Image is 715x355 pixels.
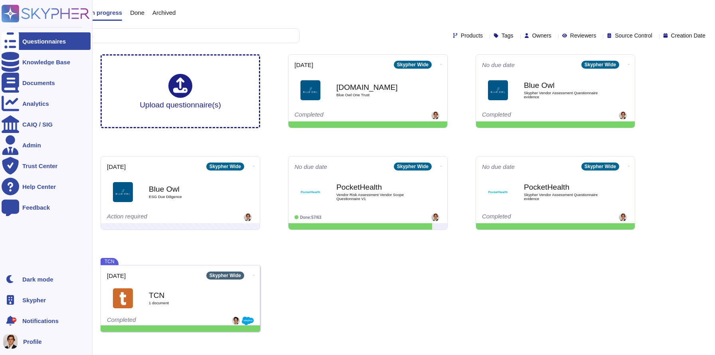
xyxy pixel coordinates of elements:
[461,33,483,38] span: Products
[581,61,619,69] div: Skypher Wide
[300,182,320,202] img: Logo
[101,258,119,265] span: TCN
[482,164,515,170] span: No due date
[524,81,604,89] b: Blue Owl
[244,213,252,221] img: user
[22,38,66,44] div: Questionnaires
[2,115,91,133] a: CAIQ / SIG
[532,33,551,38] span: Owners
[524,91,604,99] span: Skypher Vendor Assessment Questionnaire evidence
[2,198,91,216] a: Feedback
[2,333,23,350] button: user
[482,111,580,119] div: Completed
[502,33,514,38] span: Tags
[113,182,133,202] img: Logo
[140,74,221,109] div: Upload questionnaire(s)
[107,213,205,221] div: Action required
[12,317,16,322] div: 9+
[206,163,244,171] div: Skypher Wide
[581,163,619,171] div: Skypher Wide
[394,163,432,171] div: Skypher Wide
[22,318,59,324] span: Notifications
[107,164,126,170] span: [DATE]
[22,297,46,303] span: Skypher
[615,33,652,38] span: Source Control
[294,62,313,68] span: [DATE]
[113,288,133,308] img: Logo
[482,62,515,68] span: No due date
[107,316,136,323] span: Completed
[2,53,91,71] a: Knowledge Base
[22,163,57,169] div: Trust Center
[394,61,432,69] div: Skypher Wide
[22,101,49,107] div: Analytics
[671,33,705,38] span: Creation Date
[524,193,604,200] span: Skypher Vendor Assessment Questionnaire evidence
[149,292,229,299] b: TCN
[488,80,508,100] img: Logo
[619,111,627,119] img: user
[130,10,144,16] span: Done
[488,182,508,202] img: Logo
[107,273,126,279] span: [DATE]
[23,339,42,345] span: Profile
[300,215,321,220] span: Done: 57/63
[336,93,416,97] span: Blue Owl One Trust
[570,33,596,38] span: Reviewers
[482,213,580,221] div: Completed
[22,121,53,127] div: CAIQ / SIG
[619,213,627,221] img: user
[149,195,229,199] span: ESG Due Diligence
[3,334,18,349] img: user
[524,183,604,191] b: PocketHealth
[294,164,327,170] span: No due date
[294,111,392,119] div: Completed
[431,213,439,221] img: user
[32,29,299,43] input: Search by keywords
[2,74,91,91] a: Documents
[22,80,55,86] div: Documents
[2,157,91,175] a: Trust Center
[336,193,416,200] span: Vendor Risk Assessment Vendor Scope Questionnaire V1
[206,272,244,280] div: Skypher Wide
[22,142,41,148] div: Admin
[89,10,122,16] span: In progress
[232,317,240,325] img: user
[152,10,176,16] span: Archived
[149,185,229,193] b: Blue Owl
[242,317,254,325] img: Created from Salesforce
[22,184,56,190] div: Help Center
[2,95,91,112] a: Analytics
[2,136,91,154] a: Admin
[431,111,439,119] img: user
[300,80,320,100] img: Logo
[22,59,70,65] div: Knowledge Base
[2,178,91,195] a: Help Center
[336,83,416,91] b: [DOMAIN_NAME]
[22,276,53,282] div: Dark mode
[22,204,50,210] div: Feedback
[2,32,91,50] a: Questionnaires
[336,183,416,191] b: PocketHealth
[149,301,229,305] span: 1 document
